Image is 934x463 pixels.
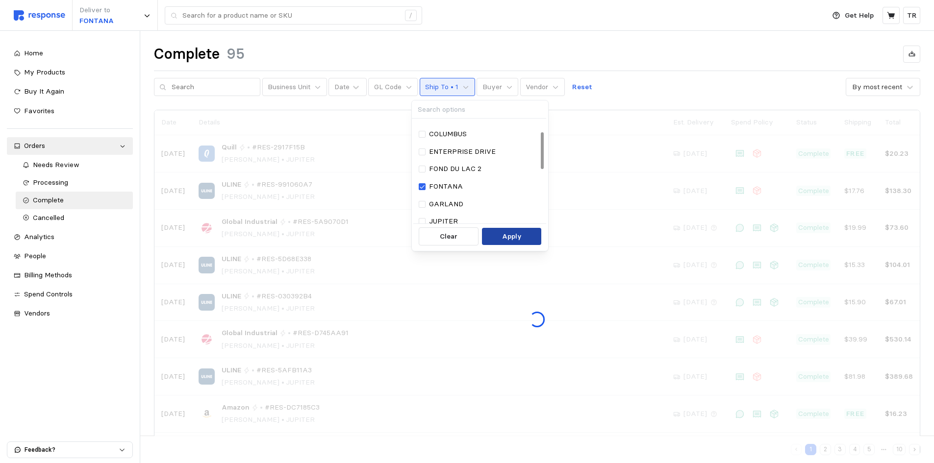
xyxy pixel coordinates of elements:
div: / [405,10,417,22]
div: By most recent [852,82,902,92]
p: Ship To • 1 [425,82,458,93]
button: Apply [482,228,541,245]
a: Orders [7,137,133,155]
span: Spend Controls [24,290,73,298]
button: GL Code [368,78,418,97]
a: Spend Controls [7,286,133,303]
span: Home [24,49,43,57]
span: Needs Review [33,160,79,169]
input: Search [172,78,255,96]
p: FONTANA [429,181,463,192]
p: Reset [572,82,592,93]
h1: 95 [227,45,245,64]
span: Favorites [24,106,54,115]
p: FOND DU LAC 2 [429,164,481,174]
p: ENTERPRISE DRIVE [429,146,496,157]
a: Analytics [7,228,133,246]
button: Clear [419,227,479,246]
div: Date [334,82,350,92]
a: Processing [16,174,133,192]
p: JUPITER [429,216,458,227]
p: FONTANA [79,16,114,26]
span: Cancelled [33,213,64,222]
p: Clear [440,231,457,242]
a: Favorites [7,102,133,120]
p: GARLAND [429,199,463,210]
a: Complete [16,192,133,209]
a: People [7,247,133,265]
button: Feedback? [7,442,132,458]
a: My Products [7,64,133,81]
a: Buy It Again [7,83,133,100]
a: Cancelled [16,209,133,227]
p: Get Help [845,10,874,21]
button: Get Help [827,6,880,25]
p: COLUMBUS [429,129,467,140]
span: Billing Methods [24,270,72,279]
input: Search for a product name or SKU [182,7,400,24]
p: TR [907,10,917,21]
a: Vendors [7,305,133,322]
a: Billing Methods [7,267,133,284]
div: Orders [24,141,116,151]
span: My Products [24,68,65,76]
button: Business Unit [262,78,327,97]
p: Buyer [482,82,502,93]
img: svg%3e [14,10,65,21]
p: Deliver to [79,5,114,16]
button: Ship To • 1 [420,78,475,97]
p: Business Unit [268,82,310,93]
span: Complete [33,195,64,204]
span: People [24,251,46,260]
span: Analytics [24,232,54,241]
button: Vendor [520,78,565,97]
a: Home [7,45,133,62]
span: Buy It Again [24,87,64,96]
a: Needs Review [16,156,133,174]
button: TR [903,7,920,24]
p: Vendor [526,82,548,93]
input: Search options [412,100,547,119]
h1: Complete [154,45,220,64]
span: Processing [33,178,68,187]
span: Vendors [24,309,50,317]
p: GL Code [374,82,402,93]
button: Reset [566,78,598,97]
p: Apply [502,231,522,242]
p: Feedback? [25,445,119,454]
button: Buyer [477,78,518,97]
